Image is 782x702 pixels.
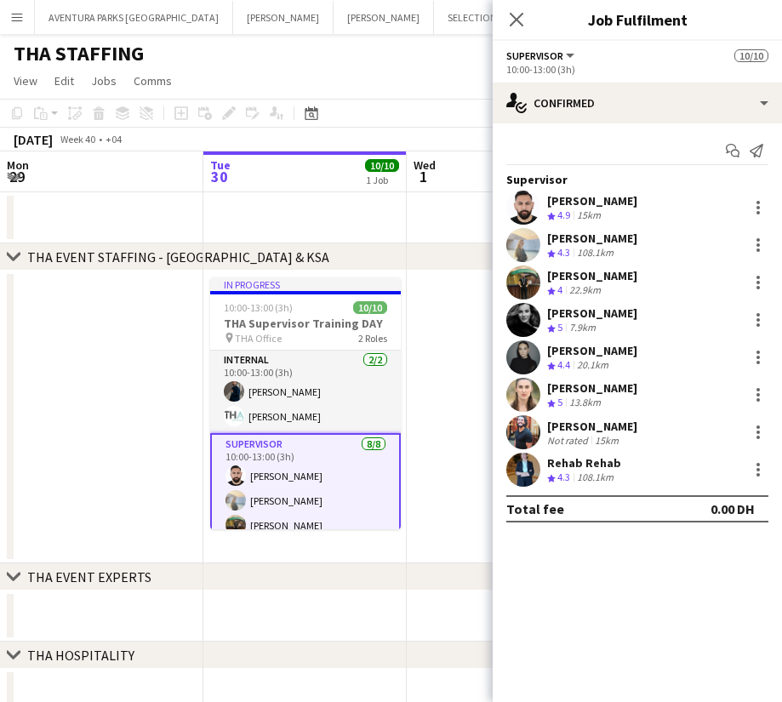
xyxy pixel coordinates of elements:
div: 22.9km [566,283,604,298]
span: THA Office [235,332,282,345]
div: THA EVENT EXPERTS [27,568,151,585]
span: 10/10 [734,49,768,62]
app-job-card: In progress10:00-13:00 (3h)10/10THA Supervisor Training DAY THA Office2 RolesInternal2/210:00-13:... [210,277,401,529]
div: [PERSON_NAME] [547,343,637,358]
span: 5 [557,321,562,334]
h3: THA Supervisor Training DAY [210,316,401,331]
div: [PERSON_NAME] [547,380,637,396]
span: Jobs [91,73,117,88]
div: +04 [106,133,122,146]
div: [PERSON_NAME] [547,231,637,246]
span: 4 [557,283,562,296]
div: Supervisor [493,172,782,187]
span: Week 40 [56,133,99,146]
span: Supervisor [506,49,563,62]
span: Wed [414,157,436,173]
div: [DATE] [14,131,53,148]
span: 10/10 [353,301,387,314]
span: 10/10 [365,159,399,172]
div: [PERSON_NAME] [547,305,637,321]
span: 10:00-13:00 (3h) [224,301,293,314]
div: THA HOSPITALITY [27,647,134,664]
span: Edit [54,73,74,88]
h1: THA STAFFING [14,41,144,66]
span: 5 [557,396,562,408]
button: Supervisor [506,49,577,62]
a: View [7,70,44,92]
button: [PERSON_NAME] [334,1,434,34]
div: [PERSON_NAME] [547,268,637,283]
a: Comms [127,70,179,92]
div: 0.00 DH [711,500,755,517]
span: 1 [411,167,436,186]
span: 4.3 [557,246,570,259]
button: SELECTION ARTS [434,1,535,34]
div: In progress [210,277,401,291]
span: Tue [210,157,231,173]
span: 4.4 [557,358,570,371]
div: THA EVENT STAFFING - [GEOGRAPHIC_DATA] & KSA [27,248,329,265]
span: Comms [134,73,172,88]
div: 15km [574,208,604,223]
span: 4.9 [557,208,570,221]
button: AVENTURA PARKS [GEOGRAPHIC_DATA] [35,1,233,34]
span: 29 [4,167,29,186]
span: 30 [208,167,231,186]
span: View [14,73,37,88]
div: [PERSON_NAME] [547,193,637,208]
div: Confirmed [493,83,782,123]
div: 10:00-13:00 (3h) [506,63,768,76]
div: 108.1km [574,246,617,260]
button: [PERSON_NAME] [233,1,334,34]
div: 20.1km [574,358,612,373]
div: 15km [591,434,622,447]
span: Mon [7,157,29,173]
a: Jobs [84,70,123,92]
app-card-role: Supervisor8/810:00-13:00 (3h)[PERSON_NAME][PERSON_NAME][PERSON_NAME] [210,433,401,667]
app-card-role: Internal2/210:00-13:00 (3h)[PERSON_NAME][PERSON_NAME] [210,351,401,433]
span: 2 Roles [358,332,387,345]
div: [PERSON_NAME] [547,419,637,434]
div: 1 Job [366,174,398,186]
div: Total fee [506,500,564,517]
div: 13.8km [566,396,604,410]
span: 4.3 [557,471,570,483]
h3: Job Fulfilment [493,9,782,31]
div: 7.9km [566,321,599,335]
div: Not rated [547,434,591,447]
div: 108.1km [574,471,617,485]
div: Rehab Rehab [547,455,621,471]
a: Edit [48,70,81,92]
